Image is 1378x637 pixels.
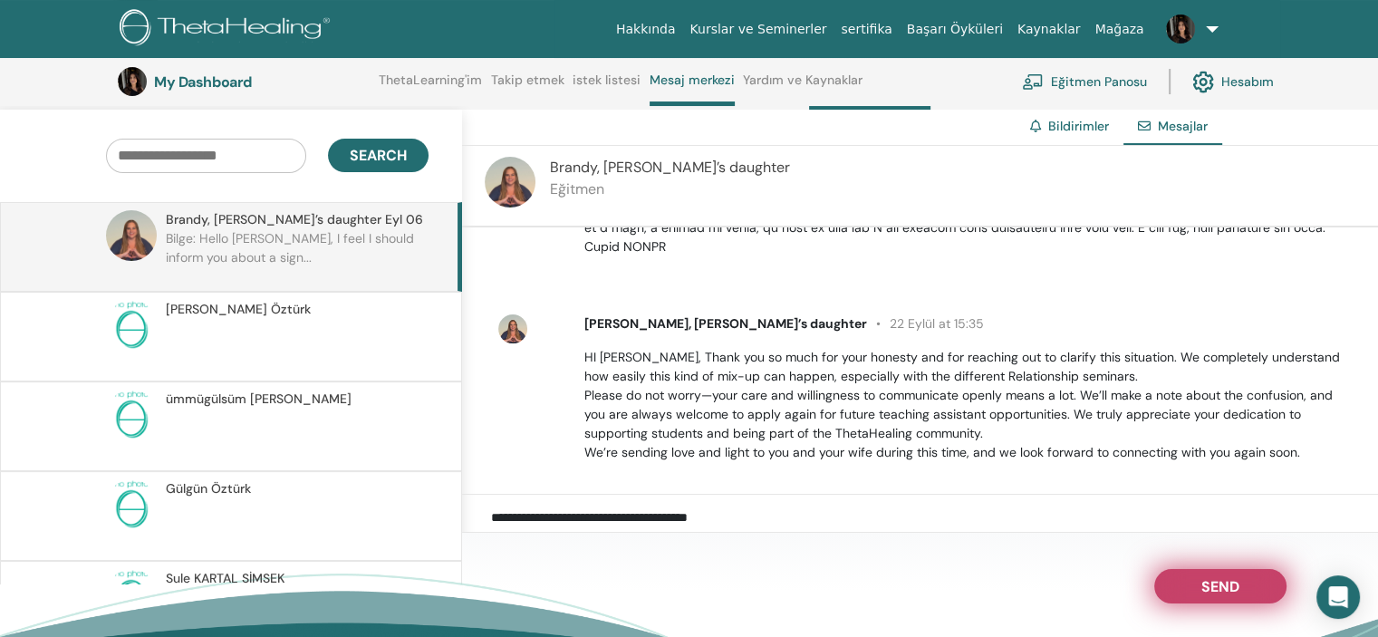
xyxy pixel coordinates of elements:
[166,210,381,229] span: Brandy, [PERSON_NAME]’s daughter
[1154,569,1286,603] button: Send
[1010,13,1088,46] a: Kaynaklar
[609,13,683,46] a: Hakkında
[584,315,867,332] span: [PERSON_NAME], [PERSON_NAME]’s daughter
[682,13,834,46] a: Kurslar ve Seminerler
[1087,13,1151,46] a: Mağaza
[328,139,429,172] button: Search
[867,315,984,332] span: 22 Eylül at 15:35
[106,390,157,440] img: no-photo.png
[154,73,335,91] h3: My Dashboard
[166,479,251,498] span: Gülgün Öztürk
[166,390,352,409] span: ümmügülsüm [PERSON_NAME]
[834,13,899,46] a: sertifika
[106,569,157,620] img: no-photo.png
[743,72,862,101] a: Yardım ve Kaynaklar
[900,13,1010,46] a: Başarı Öyküleri
[166,300,311,319] span: [PERSON_NAME] Öztürk
[498,314,527,343] img: default.jpg
[1022,73,1044,90] img: chalkboard-teacher.svg
[650,72,735,106] a: Mesaj merkezi
[106,210,157,261] img: default.jpg
[385,210,423,229] span: Eyl 06
[485,157,535,208] img: default.jpg
[1192,62,1274,101] a: Hesabım
[573,72,641,101] a: istek listesi
[1158,118,1208,134] span: Mesajlar
[1316,575,1360,619] div: Open Intercom Messenger
[379,72,482,101] a: ThetaLearning'im
[584,348,1357,462] p: HI [PERSON_NAME], Thank you so much for your honesty and for reaching out to clarify this situati...
[350,146,407,165] span: Search
[1166,14,1195,43] img: default.jpg
[106,300,157,351] img: no-photo.png
[491,72,564,101] a: Takip etmek
[166,229,429,284] p: Bilge: Hello [PERSON_NAME], I feel I should inform you about a sign...
[550,179,790,200] p: Eğitmen
[1201,577,1239,590] span: Send
[1022,62,1147,101] a: Eğitmen Panosu
[120,9,336,50] img: logo.png
[550,158,790,177] span: Brandy, [PERSON_NAME]’s daughter
[1048,118,1109,134] a: Bildirimler
[166,569,284,588] span: Sule KARTAL SİMSEK
[106,479,157,530] img: no-photo.png
[118,67,147,96] img: default.jpg
[1192,66,1214,97] img: cog.svg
